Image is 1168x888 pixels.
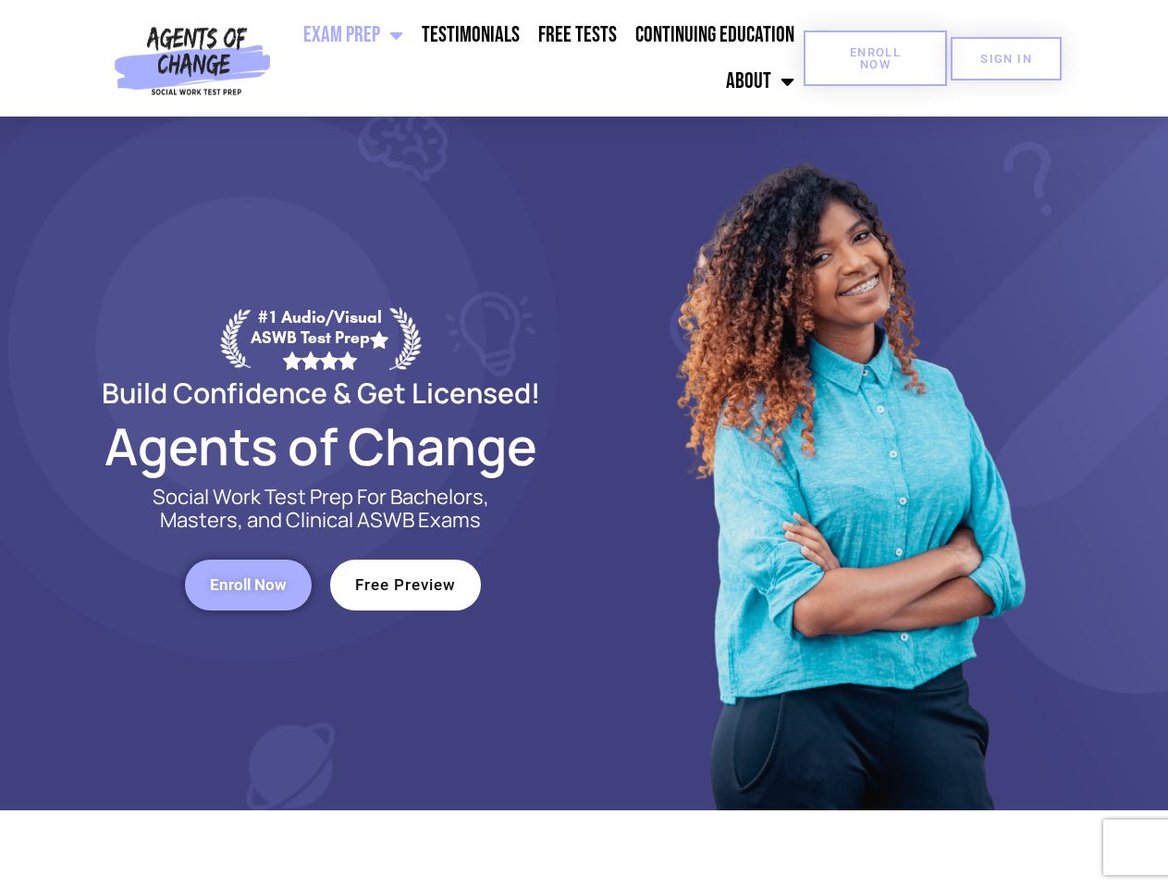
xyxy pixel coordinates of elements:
a: Continuing Education [626,12,804,58]
a: Free Preview [330,560,481,610]
span: Enroll Now [210,577,287,593]
img: Website Image 1 (1) [663,117,1033,810]
a: Enroll Now [185,560,312,610]
a: Enroll Now [804,31,947,86]
a: Exam Prep [294,12,412,58]
a: Free Tests [529,12,626,58]
a: Testimonials [412,12,529,58]
h2: Agents of Change [57,425,584,467]
span: SIGN IN [980,53,1032,65]
span: Enroll Now [833,46,917,70]
p: Social Work Test Prep For Bachelors, Masters, and Clinical ASWB Exams [131,486,510,532]
div: #1 Audio/Visual ASWB Test Prep [251,307,389,369]
h2: Build Confidence & Get Licensed! [57,379,584,406]
a: SIGN IN [951,37,1062,80]
span: Free Preview [355,577,456,593]
nav: Menu [278,12,804,105]
a: About [717,58,804,105]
